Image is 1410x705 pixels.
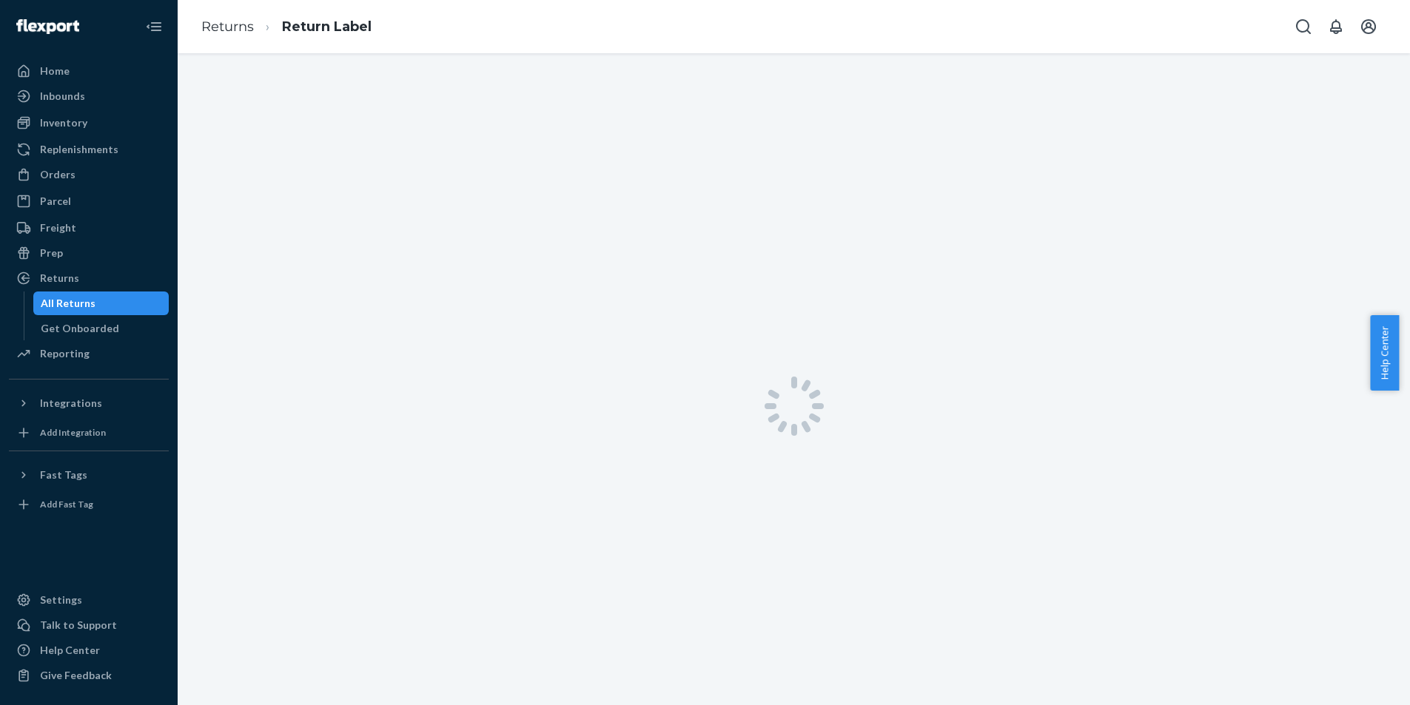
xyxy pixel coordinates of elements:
[139,12,169,41] button: Close Navigation
[40,498,93,510] div: Add Fast Tag
[9,216,169,240] a: Freight
[40,396,102,411] div: Integrations
[9,84,169,108] a: Inbounds
[9,463,169,487] button: Fast Tags
[33,317,169,340] a: Get Onboarded
[9,59,169,83] a: Home
[9,588,169,612] a: Settings
[1354,12,1383,41] button: Open account menu
[1370,315,1399,391] button: Help Center
[201,18,254,35] a: Returns
[16,19,79,34] img: Flexport logo
[9,613,169,637] a: Talk to Support
[189,5,383,49] ol: breadcrumbs
[40,643,100,658] div: Help Center
[9,638,169,662] a: Help Center
[40,618,117,633] div: Talk to Support
[40,115,87,130] div: Inventory
[40,426,106,439] div: Add Integration
[9,421,169,445] a: Add Integration
[40,142,118,157] div: Replenishments
[33,291,169,315] a: All Returns
[40,468,87,482] div: Fast Tags
[9,241,169,265] a: Prep
[9,138,169,161] a: Replenishments
[40,246,63,260] div: Prep
[40,593,82,607] div: Settings
[9,111,169,135] a: Inventory
[40,220,76,235] div: Freight
[41,321,119,336] div: Get Onboarded
[9,391,169,415] button: Integrations
[282,18,372,35] a: Return Label
[40,89,85,104] div: Inbounds
[40,167,75,182] div: Orders
[40,194,71,209] div: Parcel
[40,668,112,683] div: Give Feedback
[40,346,90,361] div: Reporting
[40,64,70,78] div: Home
[1321,12,1351,41] button: Open notifications
[9,189,169,213] a: Parcel
[9,163,169,186] a: Orders
[9,493,169,516] a: Add Fast Tag
[9,664,169,687] button: Give Feedback
[40,271,79,286] div: Returns
[41,296,95,311] div: All Returns
[9,266,169,290] a: Returns
[9,342,169,365] a: Reporting
[1289,12,1318,41] button: Open Search Box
